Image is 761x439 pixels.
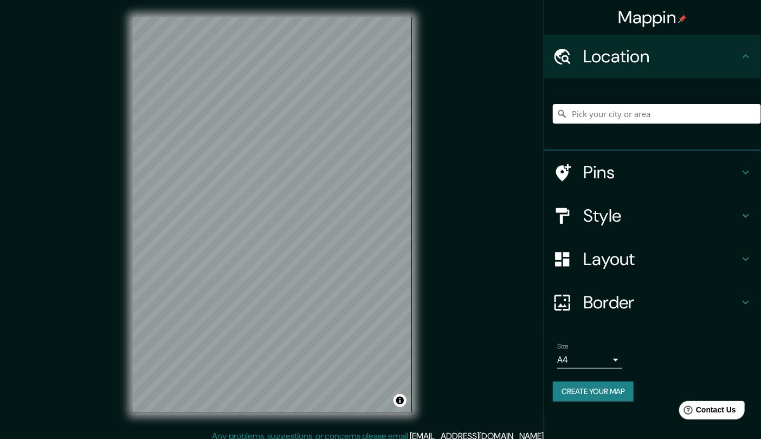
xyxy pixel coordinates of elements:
h4: Pins [583,162,739,183]
canvas: Map [133,17,412,412]
div: Pins [544,151,761,194]
div: Layout [544,237,761,281]
h4: Style [583,205,739,227]
input: Pick your city or area [553,104,761,124]
label: Size [557,342,569,351]
button: Toggle attribution [394,394,407,407]
button: Create your map [553,382,634,402]
iframe: Help widget launcher [665,397,749,427]
h4: Location [583,46,739,67]
div: Border [544,281,761,324]
h4: Mappin [618,7,687,28]
div: Location [544,35,761,78]
div: A4 [557,351,622,369]
div: Style [544,194,761,237]
h4: Layout [583,248,739,270]
h4: Border [583,292,739,313]
img: pin-icon.png [678,15,687,23]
